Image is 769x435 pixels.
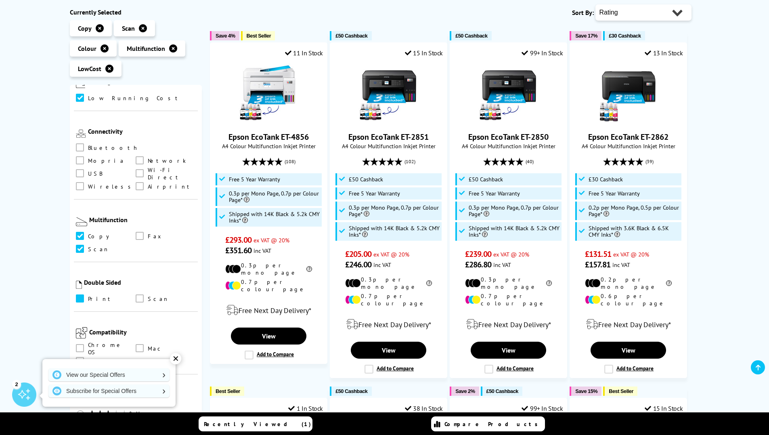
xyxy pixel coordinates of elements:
button: £50 Cashback [481,387,522,396]
span: Wireless [88,182,135,191]
span: Best Seller [609,388,633,394]
span: Best Seller [247,33,271,39]
div: 11 In Stock [285,49,323,57]
span: (39) [645,154,654,169]
div: Multifunction [89,216,196,224]
button: Best Seller [210,387,244,396]
div: 13 In Stock [645,49,683,57]
img: Compatibility [76,327,87,338]
button: Save 4% [210,31,239,40]
span: Print [88,294,114,303]
span: Save 15% [575,388,597,394]
div: Double Sided [84,278,196,286]
button: Best Seller [241,31,275,40]
div: 99+ In Stock [522,404,563,412]
span: Shipped with 14K Black & 5.2k CMY Inks* [349,225,440,238]
span: Save 2% [455,388,475,394]
span: (108) [285,154,295,169]
label: Add to Compare [484,365,534,374]
a: Epson EcoTank ET-4856 [228,132,309,142]
span: £50 Cashback [349,176,383,183]
span: (40) [526,154,534,169]
span: Colour [78,44,96,53]
span: Free 5 Year Warranty [349,190,400,197]
a: Epson EcoTank ET-2850 [478,117,539,125]
span: 0.3p per Mono Page, 0.7p per Colour Page* [229,190,320,203]
a: Epson EcoTank ET-4856 [239,117,299,125]
span: inc VAT [254,247,271,254]
span: Free 5 Year Warranty [589,190,640,197]
span: Copy [78,24,92,32]
span: Bluetooth [88,143,139,152]
a: Recently Viewed (1) [199,416,312,431]
div: Connectivity [88,127,196,135]
span: USB [88,169,102,178]
span: Shipped with 14K Black & 5.2k CMY Inks* [469,225,560,238]
span: ex VAT @ 20% [254,236,289,244]
label: Add to Compare [245,351,294,359]
li: 0.3p per mono page [465,276,552,290]
span: Mac [148,344,163,353]
span: £50 Cashback [486,388,518,394]
span: £246.00 [345,259,371,270]
span: Fax [148,232,164,241]
img: Epson EcoTank ET-2850 [478,63,539,124]
img: Multifunction [76,217,87,226]
span: £30 Cashback [589,176,623,183]
span: £157.81 [585,259,610,270]
span: Low Running Cost [88,94,181,103]
span: £239.00 [465,249,491,259]
a: View [471,342,546,359]
span: Scan [122,24,135,32]
span: Recently Viewed (1) [204,420,311,428]
a: Epson EcoTank ET-2862 [598,117,659,125]
img: Epson EcoTank ET-2862 [598,63,659,124]
li: 0.7p per colour page [465,292,552,307]
span: Free 5 Year Warranty [469,190,520,197]
span: £205.00 [345,249,371,259]
span: A4 Colour Multifunction Inkjet Printer [214,142,323,150]
a: Epson EcoTank ET-2851 [348,132,429,142]
span: £351.60 [225,245,251,256]
span: Network [148,156,186,165]
div: 1 In Stock [288,404,323,412]
div: 15 In Stock [405,49,443,57]
button: Save 17% [570,31,601,40]
span: Chrome OS [88,344,136,353]
a: Compare Products [431,416,545,431]
span: ex VAT @ 20% [373,250,409,258]
button: £50 Cashback [330,31,371,40]
li: 0.7p per colour page [225,278,312,293]
span: ex VAT @ 20% [613,250,649,258]
a: View [351,342,426,359]
span: £131.51 [585,249,611,259]
span: 0.2p per Mono Page, 0.5p per Colour Page* [589,204,680,217]
div: modal_delivery [334,313,443,336]
span: ex VAT @ 20% [493,250,529,258]
span: Sort By: [572,8,594,17]
span: £50 Cashback [455,33,487,39]
span: £50 Cashback [469,176,503,183]
button: Save 2% [450,387,479,396]
span: Shipped with 3.6K Black & 6.5K CMY Inks* [589,225,680,238]
label: Add to Compare [365,365,414,374]
button: £30 Cashback [603,31,645,40]
span: Airprint [148,182,193,191]
img: Epson EcoTank ET-2851 [358,63,419,124]
span: £293.00 [225,235,251,245]
a: Epson EcoTank ET-2850 [468,132,549,142]
a: Epson EcoTank ET-2862 [588,132,668,142]
span: Copy [88,232,115,241]
li: 0.3p per mono page [345,276,432,290]
span: LowCost [78,65,101,73]
span: £286.80 [465,259,491,270]
a: Epson EcoTank ET-2851 [358,117,419,125]
div: Compatibility [89,328,196,336]
img: Epson EcoTank ET-4856 [239,63,299,124]
span: (102) [404,154,415,169]
button: £50 Cashback [330,387,371,396]
span: Save 4% [216,33,235,39]
div: 38 In Stock [405,404,443,412]
span: Multifunction [127,44,165,53]
li: 0.3p per mono page [225,262,312,276]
